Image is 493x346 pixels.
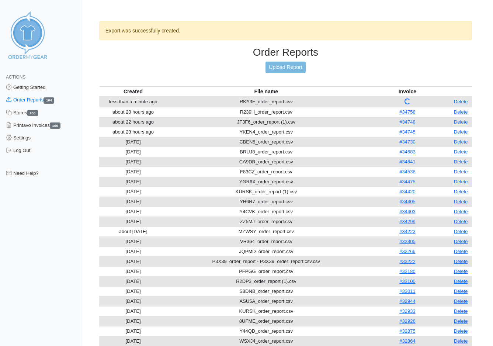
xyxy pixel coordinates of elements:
a: Delete [454,199,468,204]
a: #32944 [399,298,415,304]
a: Upload Report [265,62,305,73]
a: #33180 [399,269,415,274]
td: YKEN4_order_report.csv [167,127,365,137]
td: about 20 hours ago [99,107,167,117]
td: F83CZ_order_report.csv [167,167,365,177]
a: #34536 [399,169,415,174]
a: Delete [454,119,468,125]
th: Created [99,86,167,97]
td: JF3F6_order_report (1).csv [167,117,365,127]
a: #34405 [399,199,415,204]
a: #34299 [399,219,415,224]
td: YH6R7_order_report.csv [167,197,365,207]
td: ZZ5MJ_order_report.csv [167,217,365,226]
td: [DATE] [99,137,167,147]
span: 104 [44,97,54,104]
td: KURSK_order_report (1).csv [167,187,365,197]
td: Y44QD_order_report.csv [167,326,365,336]
a: Delete [454,338,468,344]
th: File name [167,86,365,97]
a: Delete [454,328,468,334]
td: YGR6X_order_report.csv [167,177,365,187]
td: about [DATE] [99,226,167,236]
a: #34730 [399,139,415,145]
td: less than a minute ago [99,97,167,107]
td: [DATE] [99,286,167,296]
a: Delete [454,149,468,155]
td: [DATE] [99,236,167,246]
a: #33266 [399,249,415,254]
td: PFPGG_order_report.csv [167,266,365,276]
span: 100 [27,110,38,116]
td: [DATE] [99,157,167,167]
a: Delete [454,308,468,314]
td: ASU5A_order_report.csv [167,296,365,306]
a: Delete [454,259,468,264]
td: CA9DR_order_report.csv [167,157,365,167]
td: 8UFME_order_report.csv [167,316,365,326]
td: WSXJ4_order_report.csv [167,336,365,346]
a: Delete [454,179,468,184]
a: Delete [454,288,468,294]
td: about 22 hours ago [99,117,167,127]
th: Invoice [365,86,449,97]
td: JQPMD_order_report.csv [167,246,365,256]
a: Delete [454,189,468,194]
td: [DATE] [99,187,167,197]
a: #34641 [399,159,415,165]
a: Delete [454,129,468,135]
td: [DATE] [99,336,167,346]
td: [DATE] [99,266,167,276]
td: [DATE] [99,167,167,177]
td: S8DNB_order_report.csv [167,286,365,296]
td: MZWSY_order_report.csv [167,226,365,236]
td: R2DP3_order_report (1).csv [167,276,365,286]
td: [DATE] [99,217,167,226]
a: #34223 [399,229,415,234]
a: #34758 [399,109,415,115]
a: Delete [454,249,468,254]
td: P3X39_order_report - P3X39_order_report.csv.csv [167,256,365,266]
a: #32933 [399,308,415,314]
span: Actions [6,75,25,80]
a: #32926 [399,318,415,324]
td: KURSK_order_report.csv [167,306,365,316]
td: [DATE] [99,246,167,256]
td: [DATE] [99,276,167,286]
td: about 23 hours ago [99,127,167,137]
a: Delete [454,169,468,174]
td: [DATE] [99,256,167,266]
a: #34420 [399,189,415,194]
td: [DATE] [99,147,167,157]
td: RKA3F_order_report.csv [167,97,365,107]
a: Delete [454,139,468,145]
a: #34403 [399,209,415,214]
div: Export was successfully created. [99,21,472,40]
a: #33011 [399,288,415,294]
a: Delete [454,209,468,214]
a: #32875 [399,328,415,334]
a: #33305 [399,239,415,244]
a: #32864 [399,338,415,344]
td: Y4CVK_order_report.csv [167,207,365,217]
a: Delete [454,229,468,234]
td: VR364_order_report.csv [167,236,365,246]
a: #34683 [399,149,415,155]
td: R239H_order_report.csv [167,107,365,117]
td: CBEN8_order_report.csv [167,137,365,147]
a: #34745 [399,129,415,135]
a: Delete [454,99,468,104]
td: [DATE] [99,326,167,336]
td: [DATE] [99,177,167,187]
a: Delete [454,159,468,165]
h3: Order Reports [99,46,472,59]
a: Delete [454,109,468,115]
a: Delete [454,269,468,274]
a: #34748 [399,119,415,125]
td: [DATE] [99,296,167,306]
a: Delete [454,278,468,284]
td: [DATE] [99,207,167,217]
a: Delete [454,239,468,244]
a: Delete [454,318,468,324]
td: [DATE] [99,197,167,207]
